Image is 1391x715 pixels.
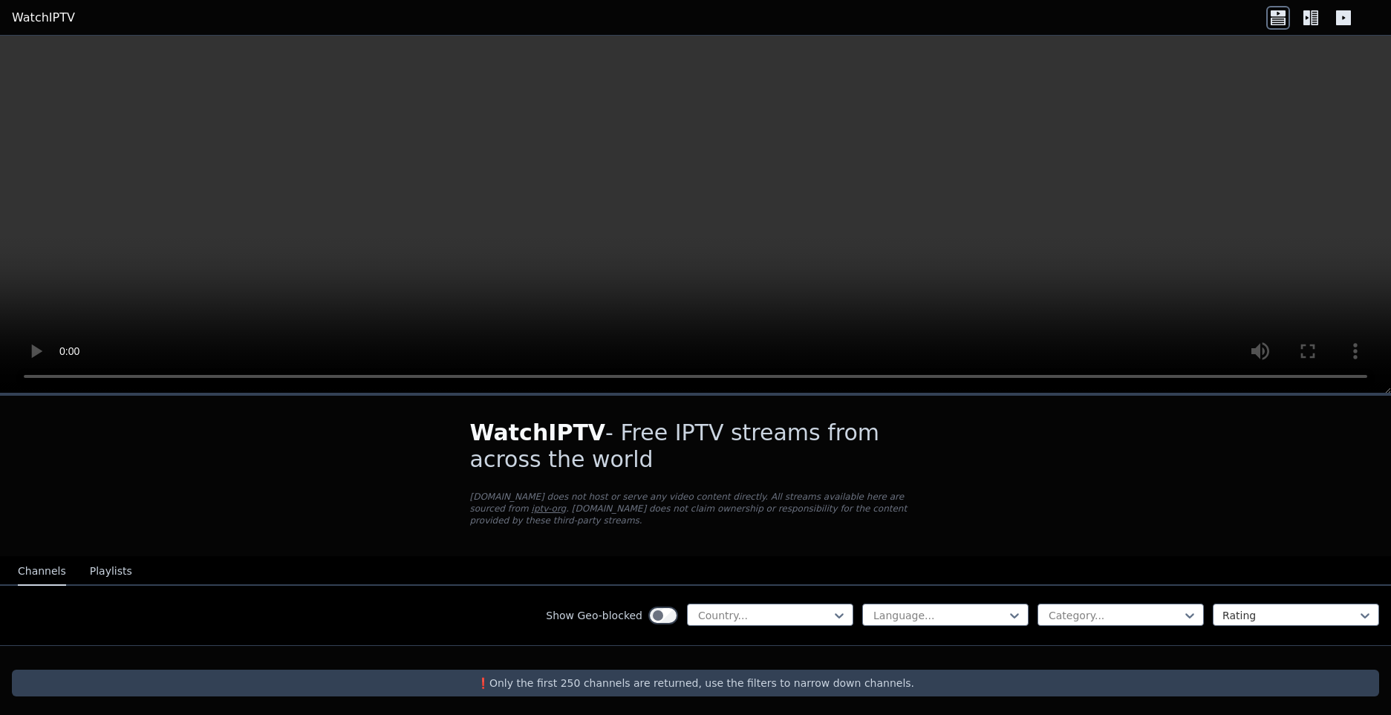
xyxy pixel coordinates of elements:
[470,419,922,473] h1: - Free IPTV streams from across the world
[470,419,606,445] span: WatchIPTV
[532,503,567,514] a: iptv-org
[18,558,66,586] button: Channels
[546,608,642,623] label: Show Geo-blocked
[18,676,1373,690] p: ❗️Only the first 250 channels are returned, use the filters to narrow down channels.
[470,491,922,526] p: [DOMAIN_NAME] does not host or serve any video content directly. All streams available here are s...
[12,9,75,27] a: WatchIPTV
[90,558,132,586] button: Playlists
